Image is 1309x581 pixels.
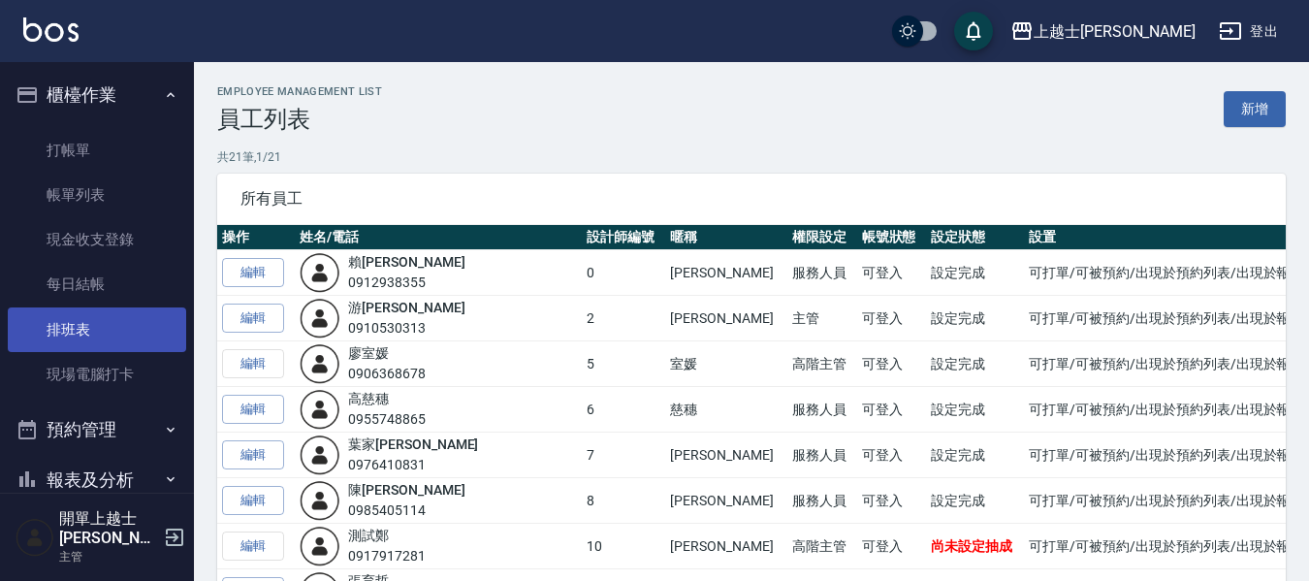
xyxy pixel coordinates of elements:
[222,258,284,288] a: 編輯
[582,341,665,387] td: 5
[787,250,856,296] td: 服務人員
[582,433,665,478] td: 7
[926,433,1025,478] td: 設定完成
[300,298,340,339] img: user-login-man-human-body-mobile-person-512.png
[300,526,340,566] img: user-login-man-human-body-mobile-person-512.png
[217,85,382,98] h2: Employee Management List
[348,436,478,452] a: 葉家[PERSON_NAME]
[300,480,340,521] img: user-login-man-human-body-mobile-person-512.png
[348,391,389,406] a: 高慈穗
[787,433,856,478] td: 服務人員
[787,341,856,387] td: 高階主管
[59,509,158,548] h5: 開單上越士[PERSON_NAME]
[8,128,186,173] a: 打帳單
[217,106,382,133] h3: 員工列表
[665,296,787,341] td: [PERSON_NAME]
[348,455,478,475] div: 0976410831
[348,409,426,430] div: 0955748865
[665,524,787,569] td: [PERSON_NAME]
[348,528,389,543] a: 測試鄭
[857,296,926,341] td: 可登入
[582,225,665,250] th: 設計師編號
[857,225,926,250] th: 帳號狀態
[8,173,186,217] a: 帳單列表
[348,318,464,339] div: 0910530313
[857,387,926,433] td: 可登入
[222,440,284,470] a: 編輯
[926,387,1025,433] td: 設定完成
[582,387,665,433] td: 6
[222,486,284,516] a: 編輯
[582,524,665,569] td: 10
[348,500,464,521] div: 0985405114
[300,343,340,384] img: user-login-man-human-body-mobile-person-512.png
[222,304,284,334] a: 編輯
[300,435,340,475] img: user-login-man-human-body-mobile-person-512.png
[23,17,79,42] img: Logo
[665,478,787,524] td: [PERSON_NAME]
[582,478,665,524] td: 8
[787,478,856,524] td: 服務人員
[926,341,1025,387] td: 設定完成
[217,148,1286,166] p: 共 21 筆, 1 / 21
[16,518,54,557] img: Person
[8,217,186,262] a: 現金收支登錄
[926,478,1025,524] td: 設定完成
[787,296,856,341] td: 主管
[926,225,1025,250] th: 設定狀態
[300,389,340,430] img: user-login-man-human-body-mobile-person-512.png
[665,250,787,296] td: [PERSON_NAME]
[857,250,926,296] td: 可登入
[1034,19,1196,44] div: 上越士[PERSON_NAME]
[857,341,926,387] td: 可登入
[1224,91,1286,127] a: 新增
[857,478,926,524] td: 可登入
[222,395,284,425] a: 編輯
[348,345,389,361] a: 廖室媛
[59,548,158,565] p: 主管
[665,225,787,250] th: 暱稱
[348,364,426,384] div: 0906368678
[665,433,787,478] td: [PERSON_NAME]
[857,433,926,478] td: 可登入
[295,225,582,250] th: 姓名/電話
[787,225,856,250] th: 權限設定
[217,225,295,250] th: 操作
[665,341,787,387] td: 室媛
[1003,12,1203,51] button: 上越士[PERSON_NAME]
[857,524,926,569] td: 可登入
[787,387,856,433] td: 服務人員
[954,12,993,50] button: save
[348,482,464,498] a: 陳[PERSON_NAME]
[1211,14,1286,49] button: 登出
[8,404,186,455] button: 預約管理
[348,300,464,315] a: 游[PERSON_NAME]
[8,307,186,352] a: 排班表
[582,250,665,296] td: 0
[787,524,856,569] td: 高階主管
[348,273,464,293] div: 0912938355
[582,296,665,341] td: 2
[8,70,186,120] button: 櫃檯作業
[348,546,426,566] div: 0917917281
[8,352,186,397] a: 現場電腦打卡
[8,455,186,505] button: 報表及分析
[926,250,1025,296] td: 設定完成
[348,254,464,270] a: 賴[PERSON_NAME]
[926,296,1025,341] td: 設定完成
[665,387,787,433] td: 慈穗
[240,189,1262,209] span: 所有員工
[300,252,340,293] img: user-login-man-human-body-mobile-person-512.png
[931,538,1012,554] span: 尚未設定抽成
[8,262,186,307] a: 每日結帳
